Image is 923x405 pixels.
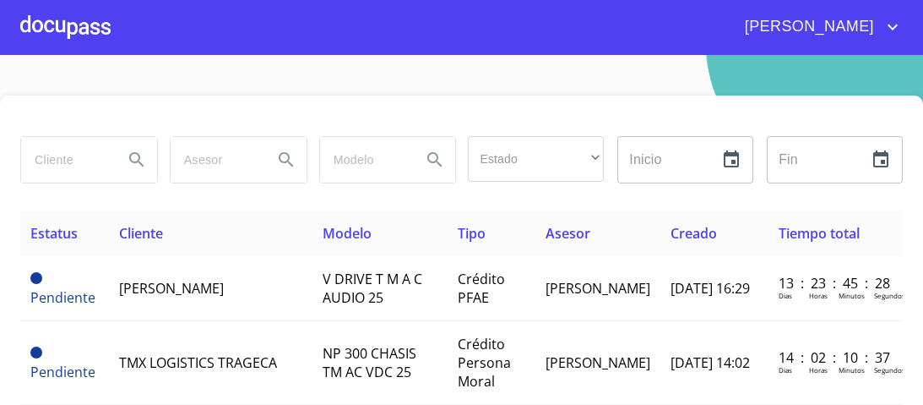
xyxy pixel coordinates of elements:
span: [PERSON_NAME] [546,279,650,298]
span: Tipo [458,224,486,243]
p: Horas [809,365,828,375]
p: Dias [779,291,792,300]
span: [PERSON_NAME] [732,14,882,41]
span: Asesor [546,224,590,243]
button: Search [266,140,307,180]
span: Tiempo total [779,224,860,243]
span: Crédito PFAE [458,270,505,307]
span: Pendiente [30,347,42,358]
p: 14 : 02 : 10 : 37 [779,348,893,367]
span: V DRIVE T M A C AUDIO 25 [323,270,422,307]
span: Pendiente [30,288,95,307]
span: [PERSON_NAME] [119,279,224,298]
span: TMX LOGISTICS TRAGECA [119,353,277,372]
div: ​ [468,136,604,182]
p: Segundos [874,365,905,375]
button: Search [415,140,455,180]
span: Pendiente [30,272,42,284]
p: Minutos [839,365,865,375]
p: Segundos [874,291,905,300]
span: Pendiente [30,363,95,381]
input: search [320,137,409,183]
span: Estatus [30,224,78,243]
span: Crédito Persona Moral [458,335,511,391]
input: search [171,137,259,183]
span: NP 300 CHASIS TM AC VDC 25 [323,344,416,381]
p: Dias [779,365,792,375]
span: Cliente [119,224,163,243]
p: Horas [809,291,828,300]
span: [DATE] 14:02 [671,353,750,372]
span: Creado [671,224,717,243]
p: Minutos [839,291,865,300]
span: Modelo [323,224,372,243]
button: account of current user [732,14,903,41]
button: Search [117,140,157,180]
p: 13 : 23 : 45 : 28 [779,274,893,293]
input: search [21,137,110,183]
span: [PERSON_NAME] [546,353,650,372]
span: [DATE] 16:29 [671,279,750,298]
